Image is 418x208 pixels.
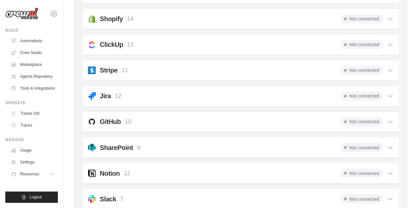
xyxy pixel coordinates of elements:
span: Not connected [340,66,383,75]
a: Usage [8,145,58,156]
img: notion.svg [88,169,96,177]
img: github.svg [88,118,96,126]
span: Not connected [340,40,383,49]
div: Build [5,28,58,33]
h2: SharePoint [100,143,133,152]
h2: ClickUp [100,40,123,49]
div: Operate [5,100,58,105]
span: Not connected [340,194,383,203]
img: Logo [5,8,38,20]
h2: Slack [100,194,116,203]
h2: Notion [100,168,120,178]
h2: GitHub [100,117,121,126]
a: Tools & Integrations [8,83,58,94]
p: 12 [115,92,122,101]
a: Agents Repository [8,71,58,82]
span: Resources [20,171,39,177]
a: Settings [8,157,58,167]
a: Traces [8,120,58,131]
a: Marketplace [8,59,58,70]
p: 12 [124,169,130,178]
a: Traces Old [8,108,58,119]
h2: Shopify [100,14,123,23]
span: Not connected [340,168,383,178]
p: 7 [120,194,124,203]
img: stripe.svg [88,66,96,74]
img: jira.svg [88,92,96,100]
button: Logout [5,192,58,203]
button: Resources [8,169,58,179]
span: Not connected [340,117,383,126]
h2: Stripe [100,66,118,75]
span: Not connected [340,14,383,23]
p: 11 [127,40,134,49]
span: Logout [29,194,42,200]
img: slack.svg [88,195,96,203]
p: 9 [137,143,140,152]
a: Crew Studio [8,47,58,58]
img: sharepoint.svg [88,143,96,151]
p: 11 [122,66,128,75]
a: Automations [8,36,58,46]
p: 14 [127,15,133,23]
span: Not connected [340,143,383,152]
h2: Jira [100,91,111,101]
img: clickup.svg [88,41,96,48]
span: Not connected [340,91,383,101]
p: 10 [125,117,132,126]
div: Manage [5,137,58,142]
img: shopify.svg [88,15,96,23]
